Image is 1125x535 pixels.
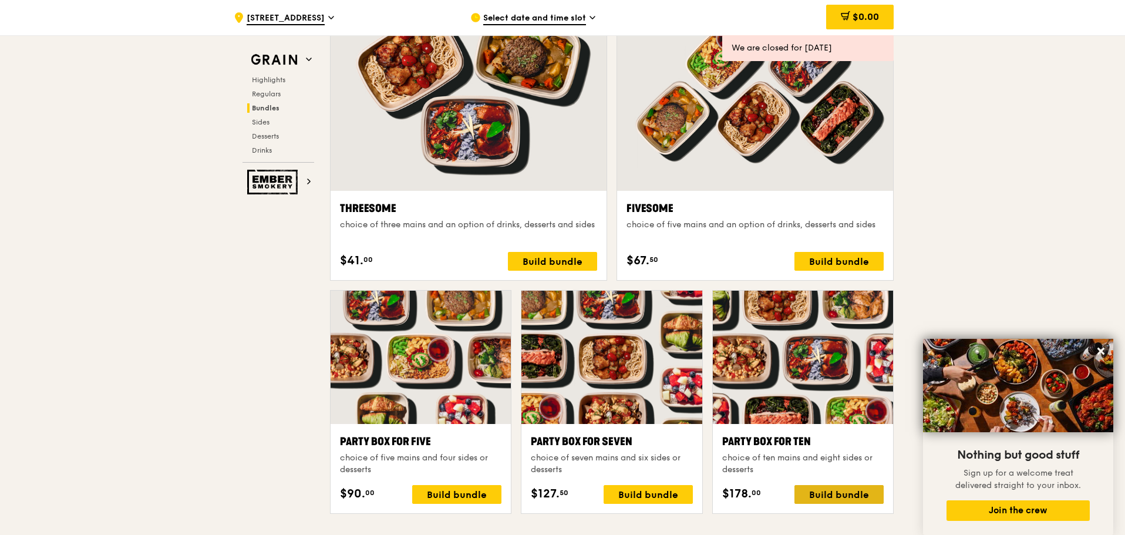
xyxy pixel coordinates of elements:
div: Build bundle [794,252,884,271]
div: choice of ten mains and eight sides or desserts [722,452,884,476]
button: Close [1092,342,1110,361]
div: Build bundle [412,485,501,504]
span: $0.00 [853,11,879,22]
div: Party Box for Five [340,433,501,450]
span: Regulars [252,90,281,98]
img: Grain web logo [247,49,301,70]
span: 50 [560,488,568,497]
img: DSC07876-Edit02-Large.jpeg [923,339,1113,432]
span: $178. [722,485,752,503]
span: 00 [752,488,761,497]
div: Party Box for Seven [531,433,692,450]
span: Bundles [252,104,279,112]
div: choice of five mains and an option of drinks, desserts and sides [627,219,884,231]
span: $67. [627,252,649,270]
div: Fivesome [627,200,884,217]
span: Sides [252,118,270,126]
div: Party Box for Ten [722,433,884,450]
div: Build bundle [508,252,597,271]
span: [STREET_ADDRESS] [247,12,325,25]
div: choice of five mains and four sides or desserts [340,452,501,476]
span: $127. [531,485,560,503]
div: Build bundle [794,485,884,504]
div: choice of three mains and an option of drinks, desserts and sides [340,219,597,231]
span: Select date and time slot [483,12,586,25]
span: $41. [340,252,363,270]
span: Nothing but good stuff [957,448,1079,462]
span: 50 [649,255,658,264]
span: $90. [340,485,365,503]
span: Highlights [252,76,285,84]
span: 00 [363,255,373,264]
div: Build bundle [604,485,693,504]
span: Desserts [252,132,279,140]
img: Ember Smokery web logo [247,170,301,194]
button: Join the crew [947,500,1090,521]
span: Sign up for a welcome treat delivered straight to your inbox. [955,468,1081,490]
span: 00 [365,488,375,497]
span: Drinks [252,146,272,154]
div: choice of seven mains and six sides or desserts [531,452,692,476]
div: We are closed for [DATE] [732,42,884,54]
div: Threesome [340,200,597,217]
